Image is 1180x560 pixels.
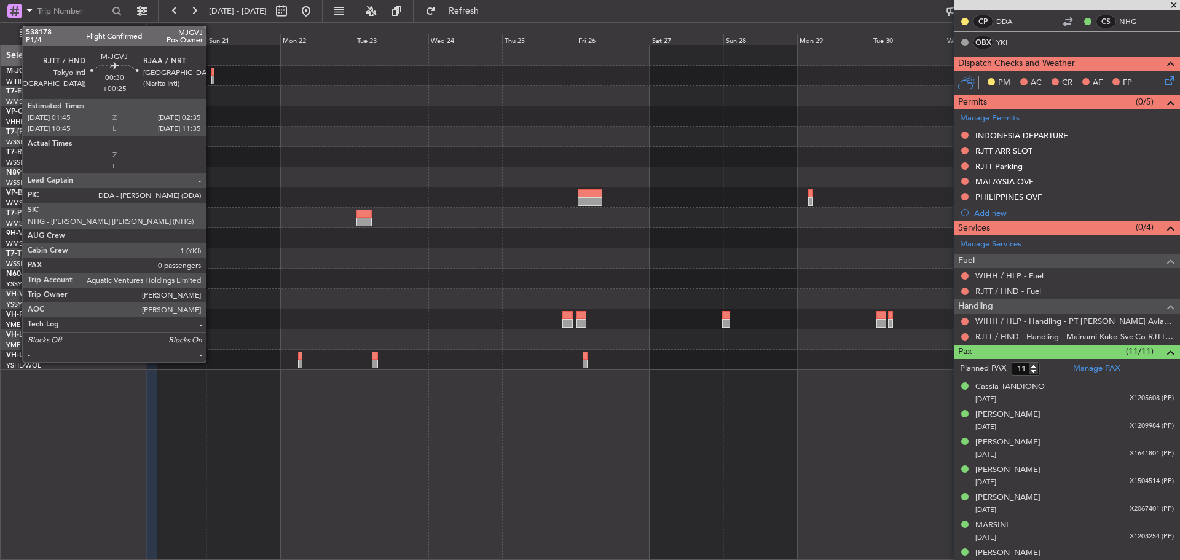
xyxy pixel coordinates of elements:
[1130,504,1174,515] span: X2067401 (PP)
[1093,77,1103,89] span: AF
[958,95,987,109] span: Permits
[975,492,1040,504] div: [PERSON_NAME]
[6,291,101,298] a: VH-VSKGlobal Express XRS
[428,34,502,45] div: Wed 24
[1130,393,1174,404] span: X1205608 (PP)
[6,331,73,339] a: VH-LEPGlobal 6000
[998,77,1010,89] span: PM
[960,363,1006,375] label: Planned PAX
[975,331,1174,342] a: RJTT / HND - Handling - Mainami Kuko Svc Co RJTT / HND
[1136,95,1154,108] span: (0/5)
[6,189,74,197] a: VP-BCYGlobal 5000
[6,320,44,329] a: YMEN/MEB
[975,316,1174,326] a: WIHH / HLP - Handling - PT [PERSON_NAME] Aviasi WIHH / HLP
[958,345,972,359] span: Pax
[871,34,945,45] div: Tue 30
[6,361,41,370] a: YSHL/WOL
[6,158,39,167] a: WSSL/XSP
[996,37,1024,48] a: YKI
[1130,421,1174,432] span: X1209984 (PP)
[975,409,1040,421] div: [PERSON_NAME]
[6,128,77,136] span: T7-[PERSON_NAME]
[6,149,71,156] a: T7-RICGlobal 6000
[6,88,54,95] a: T7-ELLYG-550
[1130,532,1174,542] span: X1203254 (PP)
[209,6,267,17] span: [DATE] - [DATE]
[974,208,1174,218] div: Add new
[1073,363,1120,375] a: Manage PAX
[206,34,280,45] div: Sun 21
[6,270,89,278] a: N604AUChallenger 604
[6,199,42,208] a: WMSA/SZB
[958,221,990,235] span: Services
[280,34,354,45] div: Mon 22
[975,192,1042,202] div: PHILIPPINES OVF
[6,149,29,156] span: T7-RIC
[6,219,42,228] a: WMSA/SZB
[650,34,723,45] div: Sat 27
[723,34,797,45] div: Sun 28
[975,450,996,459] span: [DATE]
[1126,345,1154,358] span: (11/11)
[6,210,68,217] a: T7-PJ29Falcon 7X
[973,15,993,28] div: CP
[960,112,1020,125] a: Manage Permits
[975,176,1033,187] div: MALAYSIA OVF
[6,117,42,127] a: VHHH/HKG
[973,36,993,49] div: OBX
[1119,16,1147,27] a: NHG
[6,341,44,350] a: YMEN/MEB
[149,25,170,35] div: [DATE]
[6,88,33,95] span: T7-ELLY
[6,352,85,359] a: VH-L2BChallenger 604
[355,34,428,45] div: Tue 23
[576,34,650,45] div: Fri 26
[945,34,1018,45] div: Wed 31
[1096,15,1116,28] div: CS
[6,97,42,106] a: WMSA/SZB
[975,519,1009,532] div: MARSINI
[975,395,996,404] span: [DATE]
[502,34,576,45] div: Thu 25
[975,547,1040,559] div: [PERSON_NAME]
[975,130,1068,141] div: INDONESIA DEPARTURE
[1062,77,1072,89] span: CR
[14,24,133,44] button: All Aircraft
[6,300,37,309] a: YSSY/SYD
[6,230,36,237] span: 9H-VSLK
[6,331,31,339] span: VH-LEP
[958,254,975,268] span: Fuel
[975,422,996,432] span: [DATE]
[6,270,36,278] span: N604AU
[6,259,39,269] a: WSSL/XSP
[797,34,871,45] div: Mon 29
[975,464,1040,476] div: [PERSON_NAME]
[6,250,81,258] a: T7-TSTHawker 900XP
[6,68,75,75] a: M-JGVJGlobal 5000
[1031,77,1042,89] span: AC
[975,270,1044,281] a: WIHH / HLP - Fuel
[6,138,39,147] a: WSSL/XSP
[6,169,34,176] span: N8998K
[6,108,52,116] a: VP-CJRG-650
[6,77,40,86] a: WIHH/HLP
[958,57,1075,71] span: Dispatch Checks and Weather
[6,189,33,197] span: VP-BCY
[6,178,39,187] a: WSSL/XSP
[1136,221,1154,234] span: (0/4)
[975,161,1023,172] div: RJTT Parking
[6,352,32,359] span: VH-L2B
[6,311,82,318] a: VH-RIUHawker 800XP
[6,108,31,116] span: VP-CJR
[6,68,33,75] span: M-JGVJ
[37,2,108,20] input: Trip Number
[975,381,1045,393] div: Cassia TANDIONO
[6,230,70,237] a: 9H-VSLKFalcon 7X
[6,291,33,298] span: VH-VSK
[975,286,1041,296] a: RJTT / HND - Fuel
[975,505,996,515] span: [DATE]
[1130,449,1174,459] span: X1641801 (PP)
[6,239,42,248] a: WMSA/SZB
[1123,77,1132,89] span: FP
[32,30,130,38] span: All Aircraft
